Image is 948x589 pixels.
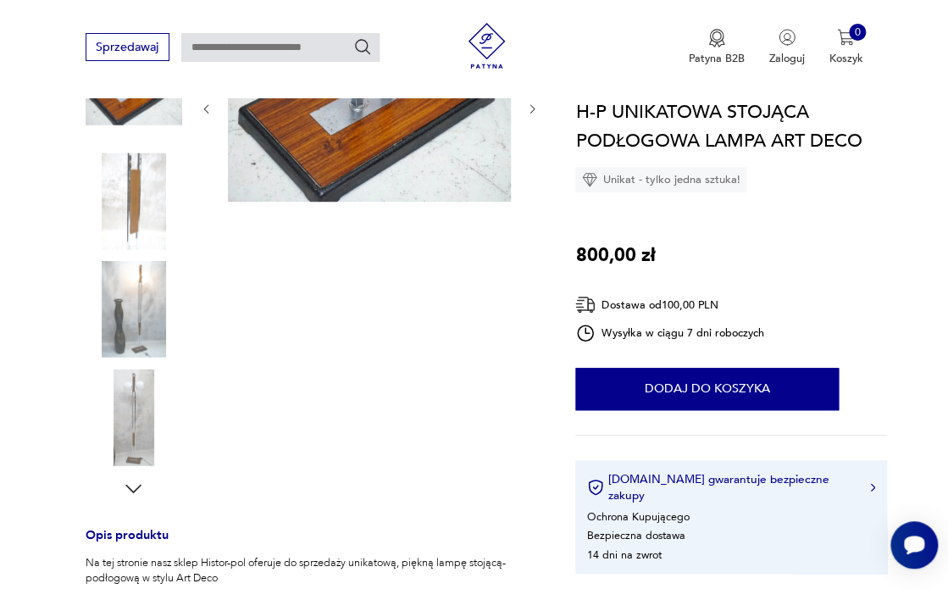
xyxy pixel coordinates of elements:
iframe: Smartsupp widget button [890,521,938,569]
img: Ikona medalu [708,29,725,47]
p: Zaloguj [769,51,805,66]
a: Ikona medaluPatyna B2B [689,29,745,66]
li: 14 dni na zwrot [587,547,662,563]
p: Koszyk [829,51,862,66]
img: Ikona certyfikatu [587,479,604,496]
img: Ikona strzałki w prawo [870,483,875,492]
button: Szukaj [353,37,372,56]
button: Dodaj do koszyka [575,368,839,410]
img: Ikonka użytkownika [779,29,796,46]
p: Patyna B2B [689,51,745,66]
div: Unikat - tylko jedna sztuka! [575,167,746,192]
button: 0Koszyk [829,29,862,66]
h3: Opis produktu [86,531,540,556]
div: Dostawa od 100,00 PLN [575,295,763,316]
img: Zdjęcie produktu H-P UNIKATOWA STOJĄCA PODŁOGOWA LAMPA ART DECO [228,14,511,202]
img: Zdjęcie produktu H-P UNIKATOWA STOJĄCA PODŁOGOWA LAMPA ART DECO [86,153,182,249]
button: [DOMAIN_NAME] gwarantuje bezpieczne zakupy [587,471,875,503]
img: Ikona koszyka [837,29,854,46]
div: Wysyłka w ciągu 7 dni roboczych [575,324,763,344]
div: 0 [849,24,866,41]
button: Sprzedawaj [86,33,169,61]
img: Zdjęcie produktu H-P UNIKATOWA STOJĄCA PODŁOGOWA LAMPA ART DECO [86,261,182,358]
button: Patyna B2B [689,29,745,66]
h1: H-P UNIKATOWA STOJĄCA PODŁOGOWA LAMPA ART DECO [575,97,886,155]
img: Ikona dostawy [575,295,596,316]
p: 800,00 zł [575,242,655,270]
a: Sprzedawaj [86,43,169,53]
li: Bezpieczna dostawa [587,529,685,544]
p: Na tej stronie nasz sklep Histor-pol oferuje do sprzedaży unikatową, piękną lampę stojącą-podłogo... [86,555,540,586]
img: Zdjęcie produktu H-P UNIKATOWA STOJĄCA PODŁOGOWA LAMPA ART DECO [86,369,182,465]
li: Ochrona Kupującego [587,509,690,525]
img: Ikona diamentu [582,172,597,187]
button: Zaloguj [769,29,805,66]
img: Patyna - sklep z meblami i dekoracjami vintage [458,23,515,69]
